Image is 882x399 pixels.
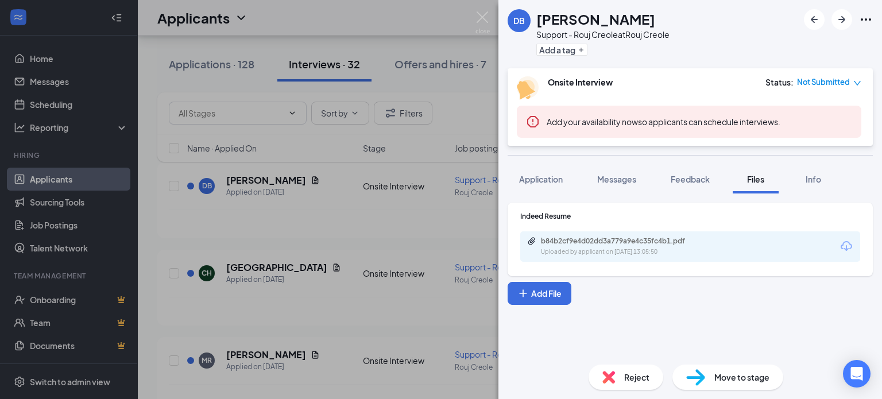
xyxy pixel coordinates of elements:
button: ArrowRight [831,9,852,30]
div: Indeed Resume [520,211,860,221]
span: Not Submitted [797,76,850,88]
span: down [853,79,861,87]
div: b84b2cf9e4d02dd3a779a9e4c35fc4b1.pdf [541,237,702,246]
span: Info [806,174,821,184]
button: Add FilePlus [508,282,571,305]
div: Open Intercom Messenger [843,360,871,388]
h1: [PERSON_NAME] [536,9,655,29]
span: Files [747,174,764,184]
svg: ArrowLeftNew [807,13,821,26]
div: Support - Rouj Creole at Rouj Creole [536,29,670,40]
svg: Ellipses [859,13,873,26]
b: Onsite Interview [548,77,613,87]
span: Feedback [671,174,710,184]
button: ArrowLeftNew [804,9,825,30]
div: DB [513,15,525,26]
svg: Download [840,239,853,253]
span: Application [519,174,563,184]
svg: Error [526,115,540,129]
svg: Plus [517,288,529,299]
svg: Plus [578,47,585,53]
span: Move to stage [714,371,769,383]
div: Uploaded by applicant on [DATE] 13:05:50 [541,247,713,257]
svg: Paperclip [527,237,536,246]
svg: ArrowRight [835,13,849,26]
a: Paperclipb84b2cf9e4d02dd3a779a9e4c35fc4b1.pdfUploaded by applicant on [DATE] 13:05:50 [527,237,713,257]
button: PlusAdd a tag [536,44,587,56]
span: Messages [597,174,636,184]
span: so applicants can schedule interviews. [547,117,780,127]
button: Add your availability now [547,116,638,127]
div: Status : [765,76,794,88]
span: Reject [624,371,649,383]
